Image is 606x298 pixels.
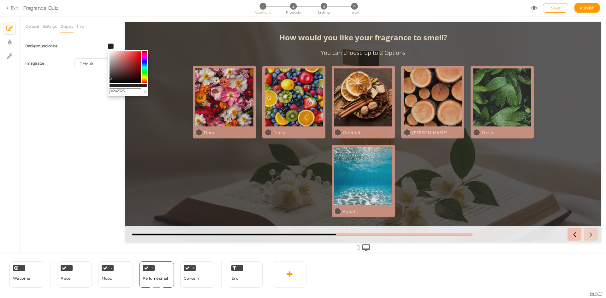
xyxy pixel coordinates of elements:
[60,20,74,32] a: Display
[286,10,301,15] span: Products
[255,10,271,15] span: Questions
[98,261,133,288] div: 2 Mood
[184,276,199,281] div: Concern
[543,3,568,13] div: Save
[580,5,595,10] span: Publish
[551,5,560,10] span: Save
[309,3,339,9] li: 3 Linking
[154,10,322,20] strong: How would you like your fragrance to smell?
[351,3,358,9] span: 4
[143,88,147,95] button: ×
[143,276,169,281] div: Perfume smell
[61,276,70,281] div: Place
[290,3,297,9] span: 2
[42,20,57,32] a: Settings
[25,20,39,32] a: General
[248,3,277,9] li: 1 Questions
[356,108,406,114] div: Fresh
[350,10,359,15] span: Install
[13,276,30,281] span: Welcome
[102,276,112,281] div: Mood
[23,4,58,12] div: Fragrance Quiz
[195,27,280,34] div: You can choose up to 2 Options
[217,186,267,192] div: Aquatic
[6,5,18,11] a: Exit
[231,276,239,281] span: End
[228,261,263,288] div: End
[152,266,154,270] span: 3
[25,61,44,66] label: Image size
[279,3,308,9] li: 2 Products
[148,108,198,114] div: Fruity
[77,20,84,32] a: Info
[590,291,602,296] span: Help?
[70,266,72,270] span: 1
[318,10,330,15] span: Linking
[57,261,92,288] div: 1 Place
[217,108,267,114] div: Oriental
[287,108,336,114] div: [PERSON_NAME]
[193,266,195,270] span: 4
[25,44,57,48] label: Background color
[340,3,369,9] li: 4 Install
[259,3,266,9] span: 1
[111,266,113,270] span: 2
[180,261,215,288] div: 4 Concern
[139,261,174,288] div: 3 Perfume smell
[9,261,44,288] div: Welcome
[79,108,128,114] div: Floral
[321,3,327,9] span: 3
